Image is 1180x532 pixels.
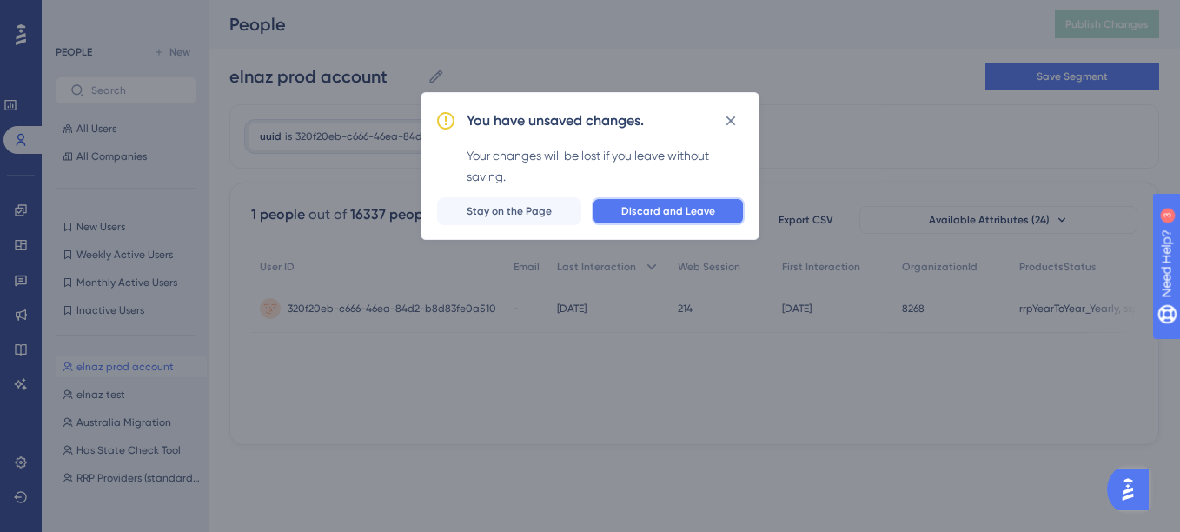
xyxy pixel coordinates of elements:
[121,9,126,23] div: 3
[1107,463,1159,515] iframe: UserGuiding AI Assistant Launcher
[467,110,644,131] h2: You have unsaved changes.
[467,145,745,187] div: Your changes will be lost if you leave without saving.
[41,4,109,25] span: Need Help?
[621,204,715,218] span: Discard and Leave
[467,204,552,218] span: Stay on the Page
